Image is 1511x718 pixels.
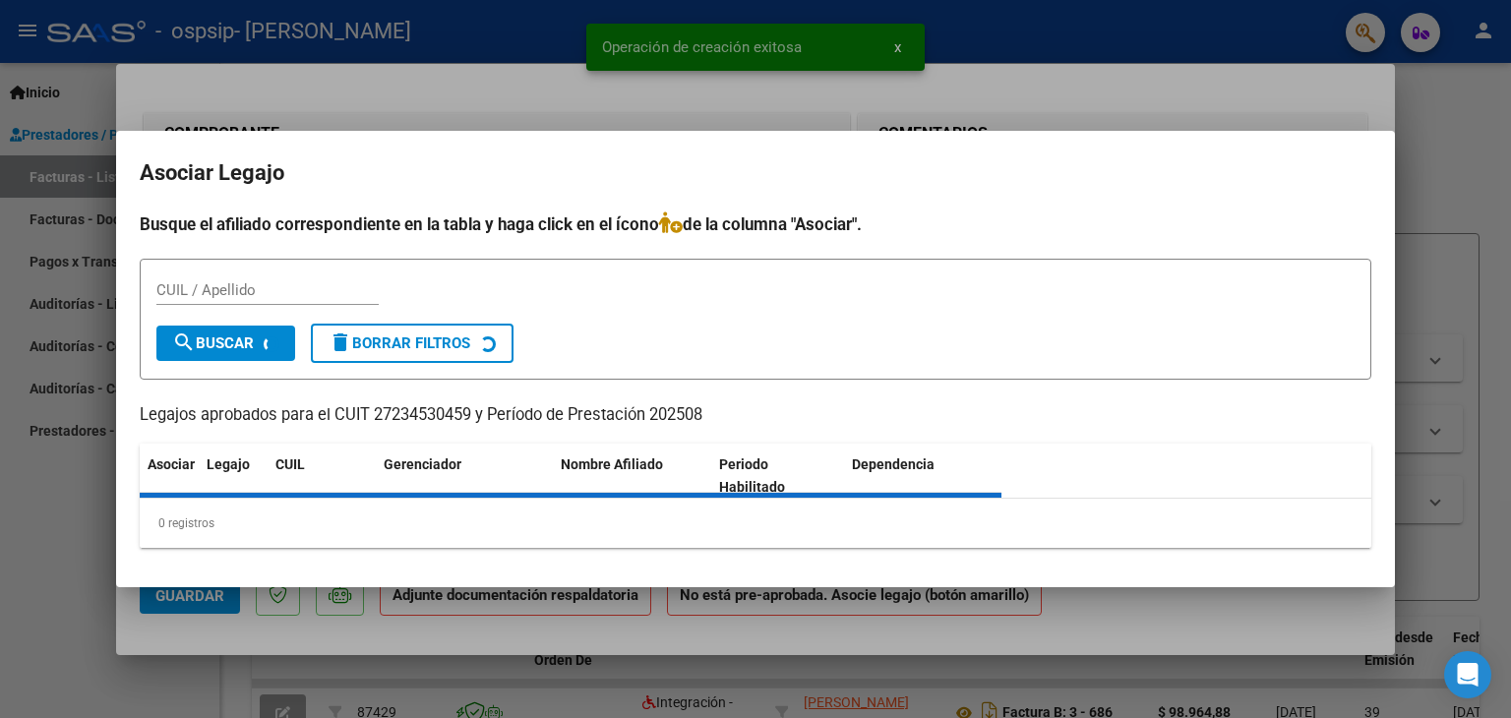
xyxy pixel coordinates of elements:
[140,403,1371,428] p: Legajos aprobados para el CUIT 27234530459 y Período de Prestación 202508
[140,211,1371,237] h4: Busque el afiliado correspondiente en la tabla y haga click en el ícono de la columna "Asociar".
[156,326,295,361] button: Buscar
[140,444,199,509] datatable-header-cell: Asociar
[172,334,254,352] span: Buscar
[852,456,935,472] span: Dependencia
[553,444,711,509] datatable-header-cell: Nombre Afiliado
[148,456,195,472] span: Asociar
[844,444,1002,509] datatable-header-cell: Dependencia
[140,154,1371,192] h2: Asociar Legajo
[199,444,268,509] datatable-header-cell: Legajo
[311,324,514,363] button: Borrar Filtros
[268,444,376,509] datatable-header-cell: CUIL
[329,330,352,354] mat-icon: delete
[561,456,663,472] span: Nombre Afiliado
[711,444,844,509] datatable-header-cell: Periodo Habilitado
[207,456,250,472] span: Legajo
[329,334,470,352] span: Borrar Filtros
[1444,651,1491,698] div: Open Intercom Messenger
[172,330,196,354] mat-icon: search
[140,499,1371,548] div: 0 registros
[275,456,305,472] span: CUIL
[719,456,785,495] span: Periodo Habilitado
[384,456,461,472] span: Gerenciador
[376,444,553,509] datatable-header-cell: Gerenciador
